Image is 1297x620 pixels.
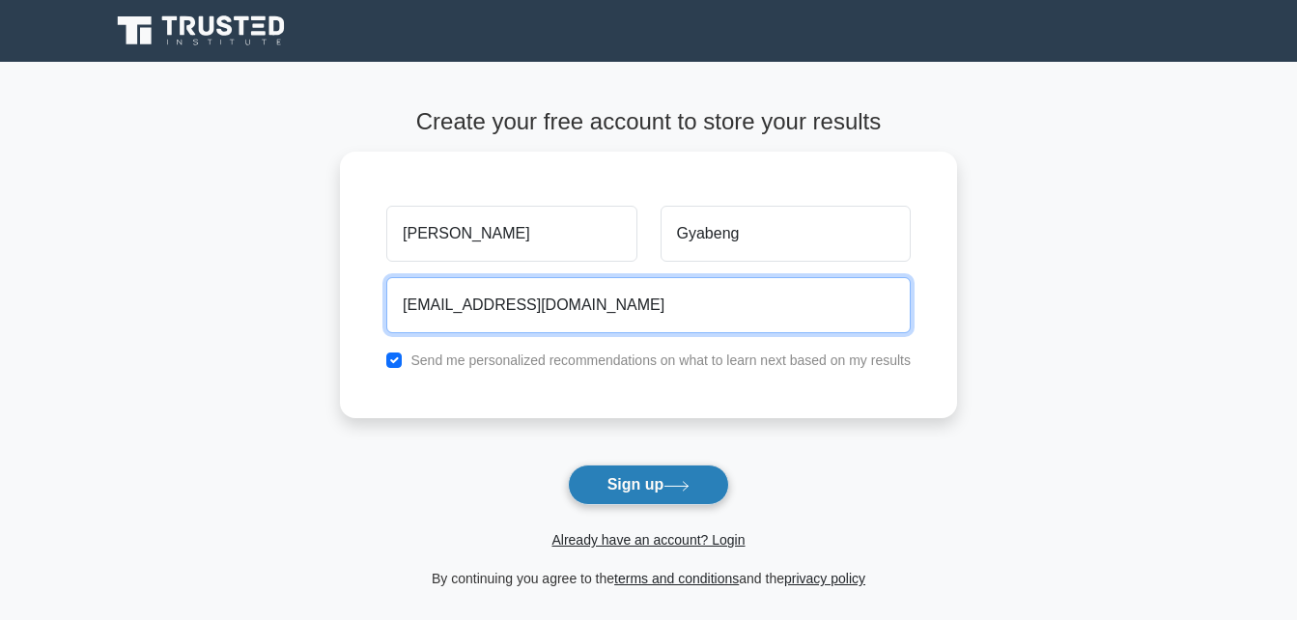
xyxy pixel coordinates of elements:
[614,571,739,586] a: terms and conditions
[551,532,745,548] a: Already have an account? Login
[568,465,730,505] button: Sign up
[340,108,957,136] h4: Create your free account to store your results
[386,277,911,333] input: Email
[661,206,911,262] input: Last name
[784,571,865,586] a: privacy policy
[386,206,636,262] input: First name
[410,352,911,368] label: Send me personalized recommendations on what to learn next based on my results
[328,567,969,590] div: By continuing you agree to the and the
